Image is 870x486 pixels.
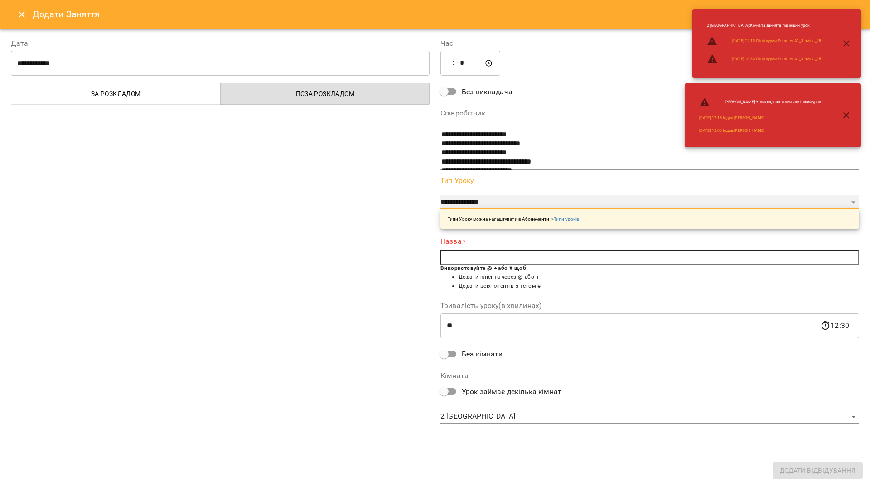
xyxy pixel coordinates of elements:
[440,110,859,117] label: Співробітник
[462,87,512,97] span: Без викладача
[459,273,859,282] li: Додати клієнта через @ або +
[459,282,859,291] li: Додати всіх клієнтів з тегом #
[440,236,859,246] label: Назва
[462,349,503,360] span: Без кімнати
[440,265,526,271] b: Використовуйте @ + або # щоб
[448,216,579,222] p: Типи Уроку можна налаштувати в Абонементи ->
[440,372,859,380] label: Кімната
[17,88,215,99] span: За розкладом
[462,386,561,397] span: Урок займає декілька кімнат
[440,409,859,424] div: 2 [GEOGRAPHIC_DATA]
[33,7,859,21] h6: Додати Заняття
[226,88,425,99] span: Поза розкладом
[699,128,764,134] a: [DATE] 12:00 Індив.[PERSON_NAME]
[11,83,221,105] button: За розкладом
[554,217,579,221] a: Типи уроків
[440,40,859,47] label: Час
[732,38,821,44] a: [DATE] 12:10 Літні курси Summer А1_3 зміна_25
[700,19,828,32] li: 2 [GEOGRAPHIC_DATA] : Кімната зайнята під інший урок
[11,40,430,47] label: Дата
[11,4,33,25] button: Close
[732,56,821,62] a: [DATE] 10:30 Літні курси Summer А1_3 зміна_25
[440,177,859,184] label: Тип Уроку
[699,115,764,121] a: [DATE] 12:15 Індив.[PERSON_NAME]
[440,302,859,309] label: Тривалість уроку(в хвилинах)
[220,83,430,105] button: Поза розкладом
[692,93,828,111] li: [PERSON_NAME] : У викладача в цей час інший урок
